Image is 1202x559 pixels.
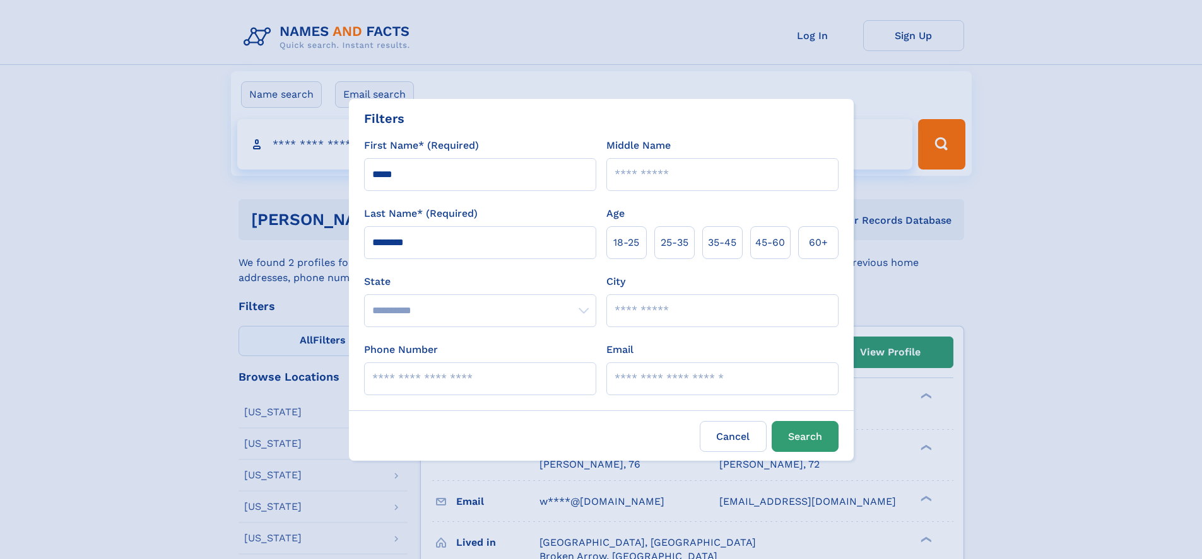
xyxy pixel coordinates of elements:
span: 35‑45 [708,235,736,250]
label: Phone Number [364,342,438,357]
span: 18‑25 [613,235,639,250]
label: First Name* (Required) [364,138,479,153]
div: Filters [364,109,404,128]
span: 60+ [809,235,828,250]
label: Last Name* (Required) [364,206,478,221]
span: 25‑35 [661,235,688,250]
span: 45‑60 [755,235,785,250]
label: Email [606,342,633,357]
label: State [364,274,596,289]
label: City [606,274,625,289]
button: Search [772,421,839,452]
label: Cancel [700,421,767,452]
label: Age [606,206,625,221]
label: Middle Name [606,138,671,153]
